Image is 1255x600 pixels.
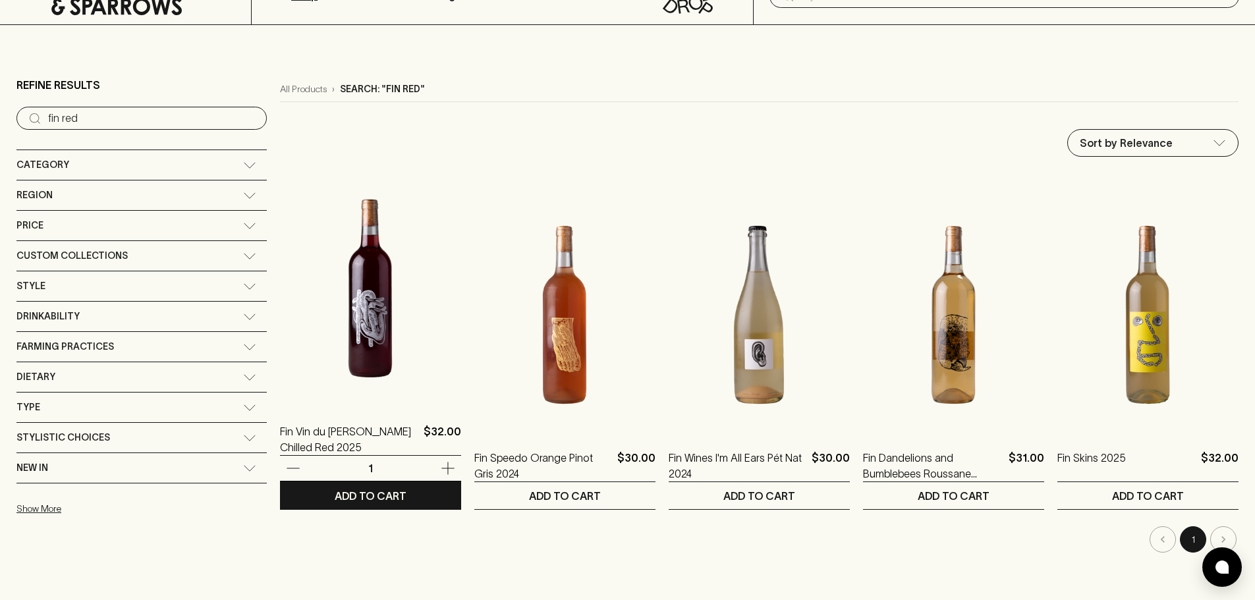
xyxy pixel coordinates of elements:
button: ADD TO CART [474,482,655,509]
img: Fin Speedo Orange Pinot Gris 2024 [474,200,655,430]
div: Drinkability [16,302,267,331]
a: Fin Vin du [PERSON_NAME] Chilled Red 2025 [280,423,418,455]
div: Stylistic Choices [16,423,267,452]
a: Fin Dandelions and Bumblebees Roussane Sauvignon Blanc 2023 [863,450,1003,481]
button: ADD TO CART [1057,482,1239,509]
nav: pagination navigation [280,526,1239,553]
p: ADD TO CART [335,488,406,504]
button: ADD TO CART [863,482,1044,509]
a: Fin Skins 2025 [1057,450,1126,481]
p: ADD TO CART [723,488,795,504]
span: Farming Practices [16,339,114,355]
p: $30.00 [812,450,850,481]
span: Style [16,278,45,294]
p: $31.00 [1009,450,1044,481]
a: All Products [280,82,327,96]
img: Fin Skins 2025 [1057,200,1239,430]
span: Region [16,187,53,204]
button: ADD TO CART [669,482,850,509]
div: Sort by Relevance [1068,130,1238,156]
button: Show More [16,495,189,522]
div: Type [16,393,267,422]
a: Fin Wines I'm All Ears Pét Nat 2024 [669,450,806,481]
span: Price [16,217,43,234]
img: Fin Dandelions and Bumblebees Roussane Sauvignon Blanc 2023 [863,200,1044,430]
p: $32.00 [424,423,461,455]
span: Stylistic Choices [16,429,110,446]
span: Custom Collections [16,248,128,264]
p: Search: "fin red" [340,82,425,96]
button: ADD TO CART [280,482,461,509]
div: Style [16,271,267,301]
p: › [332,82,335,96]
p: ADD TO CART [918,488,990,504]
p: 1 [354,461,386,476]
div: Farming Practices [16,332,267,362]
div: Category [16,150,267,180]
p: $30.00 [617,450,655,481]
button: page 1 [1180,526,1206,553]
span: New In [16,460,48,476]
p: Refine Results [16,77,100,93]
span: Dietary [16,369,55,385]
p: $32.00 [1201,450,1239,481]
span: Type [16,399,40,416]
div: Custom Collections [16,241,267,271]
p: ADD TO CART [529,488,601,504]
img: Fin Vin du Rosier Chilled Red 2025 [280,173,461,404]
div: Dietary [16,362,267,392]
div: Price [16,211,267,240]
p: Sort by Relevance [1080,135,1173,151]
div: Region [16,180,267,210]
p: ADD TO CART [1112,488,1184,504]
img: Fin Wines I'm All Ears Pét Nat 2024 [669,200,850,430]
div: New In [16,453,267,483]
span: Category [16,157,69,173]
a: Fin Speedo Orange Pinot Gris 2024 [474,450,612,481]
input: Try “Pinot noir” [48,108,256,129]
span: Drinkability [16,308,80,325]
img: bubble-icon [1215,560,1229,574]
